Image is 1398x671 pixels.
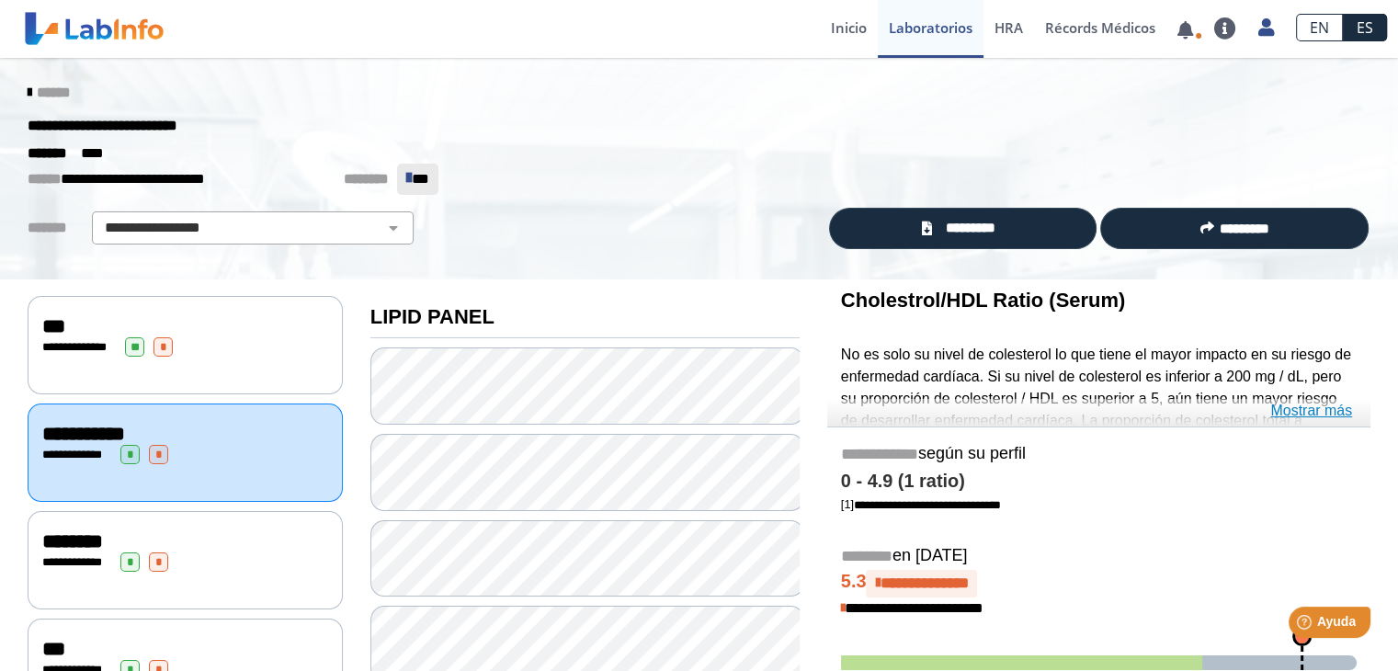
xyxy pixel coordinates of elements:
[1270,400,1352,422] a: Mostrar más
[995,18,1023,37] span: HRA
[841,497,1001,511] a: [1]
[841,471,1357,493] h4: 0 - 4.9 (1 ratio)
[841,344,1357,497] p: No es solo su nivel de colesterol lo que tiene el mayor impacto en su riesgo de enfermedad cardía...
[841,444,1357,465] h5: según su perfil
[841,570,1357,597] h4: 5.3
[841,289,1125,312] b: Cholestrol/HDL Ratio (Serum)
[1343,14,1387,41] a: ES
[1296,14,1343,41] a: EN
[841,546,1357,567] h5: en [DATE]
[370,305,494,328] b: LIPID PANEL
[1234,599,1378,651] iframe: Help widget launcher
